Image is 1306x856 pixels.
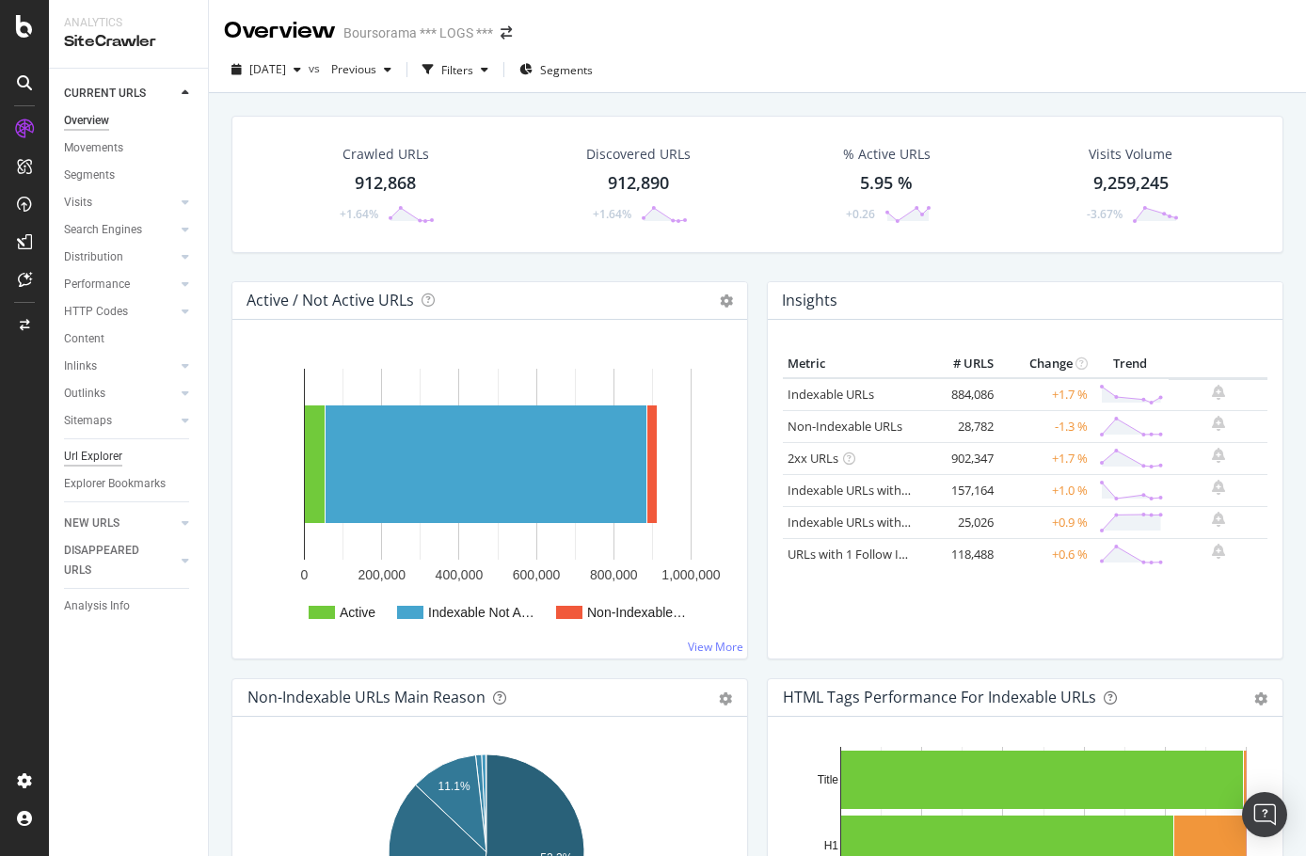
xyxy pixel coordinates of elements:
a: Content [64,329,195,349]
a: View More [688,639,743,655]
div: Visits [64,193,92,213]
text: 200,000 [358,567,406,582]
div: +0.26 [846,206,875,222]
text: Title [818,773,839,786]
div: Analytics [64,15,193,31]
a: Inlinks [64,357,176,376]
text: 11.1% [438,780,470,793]
a: Overview [64,111,195,131]
div: Filters [441,62,473,78]
div: Discovered URLs [586,145,691,164]
a: Analysis Info [64,596,195,616]
div: Overview [64,111,109,131]
div: Open Intercom Messenger [1242,792,1287,837]
th: Trend [1092,350,1169,378]
td: +0.6 % [998,538,1092,570]
div: Non-Indexable URLs Main Reason [247,688,486,706]
a: Non-Indexable URLs [788,418,902,435]
button: [DATE] [224,55,309,85]
a: Outlinks [64,384,176,404]
button: Previous [324,55,399,85]
span: Segments [540,62,593,78]
td: 118,488 [923,538,998,570]
a: NEW URLS [64,514,176,533]
td: 902,347 [923,442,998,474]
div: bell-plus [1212,512,1225,527]
button: Filters [415,55,496,85]
td: 25,026 [923,506,998,538]
td: 28,782 [923,410,998,442]
td: +0.9 % [998,506,1092,538]
div: Analysis Info [64,596,130,616]
div: Inlinks [64,357,97,376]
a: Movements [64,138,195,158]
td: -1.3 % [998,410,1092,442]
div: Visits Volume [1089,145,1172,164]
div: HTML Tags Performance for Indexable URLs [783,688,1096,706]
text: 800,000 [590,567,638,582]
a: Search Engines [64,220,176,240]
div: Search Engines [64,220,142,240]
div: -3.67% [1087,206,1123,222]
a: URLs with 1 Follow Inlink [788,546,926,563]
a: 2xx URLs [788,450,838,467]
text: Indexable Not A… [428,605,534,620]
div: Url Explorer [64,447,122,467]
h4: Insights [782,288,837,313]
div: Performance [64,275,130,294]
div: DISAPPEARED URLS [64,541,159,580]
div: Overview [224,15,336,47]
i: Options [720,294,733,308]
a: HTTP Codes [64,302,176,322]
text: 400,000 [436,567,484,582]
svg: A chart. [247,350,732,643]
th: Change [998,350,1092,378]
div: Movements [64,138,123,158]
span: Previous [324,61,376,77]
a: DISAPPEARED URLS [64,541,176,580]
td: 157,164 [923,474,998,506]
button: Segments [512,55,600,85]
div: 912,868 [355,171,416,196]
div: bell-plus [1212,416,1225,431]
div: arrow-right-arrow-left [501,26,512,40]
div: Content [64,329,104,349]
div: gear [1254,692,1267,705]
div: Sitemaps [64,411,112,431]
div: bell-plus [1212,448,1225,463]
div: gear [719,692,732,705]
text: Non-Indexable… [587,605,686,620]
div: 5.95 % [860,171,913,196]
div: 9,259,245 [1093,171,1169,196]
a: Url Explorer [64,447,195,467]
a: Distribution [64,247,176,267]
span: 2025 Aug. 8th [249,61,286,77]
div: bell-plus [1212,480,1225,495]
div: bell-plus [1212,385,1225,400]
a: Segments [64,166,195,185]
div: Outlinks [64,384,105,404]
div: % Active URLs [843,145,931,164]
div: HTTP Codes [64,302,128,322]
td: 884,086 [923,378,998,411]
a: Performance [64,275,176,294]
a: CURRENT URLS [64,84,176,103]
text: 1,000,000 [661,567,720,582]
div: CURRENT URLS [64,84,146,103]
a: Visits [64,193,176,213]
div: +1.64% [340,206,378,222]
text: H1 [824,839,839,852]
text: 600,000 [513,567,561,582]
div: bell-plus [1212,544,1225,559]
text: 0 [301,567,309,582]
div: NEW URLS [64,514,119,533]
text: Active [340,605,375,620]
div: 912,890 [608,171,669,196]
div: SiteCrawler [64,31,193,53]
span: vs [309,60,324,76]
td: +1.7 % [998,378,1092,411]
div: Explorer Bookmarks [64,474,166,494]
th: Metric [783,350,923,378]
div: Distribution [64,247,123,267]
